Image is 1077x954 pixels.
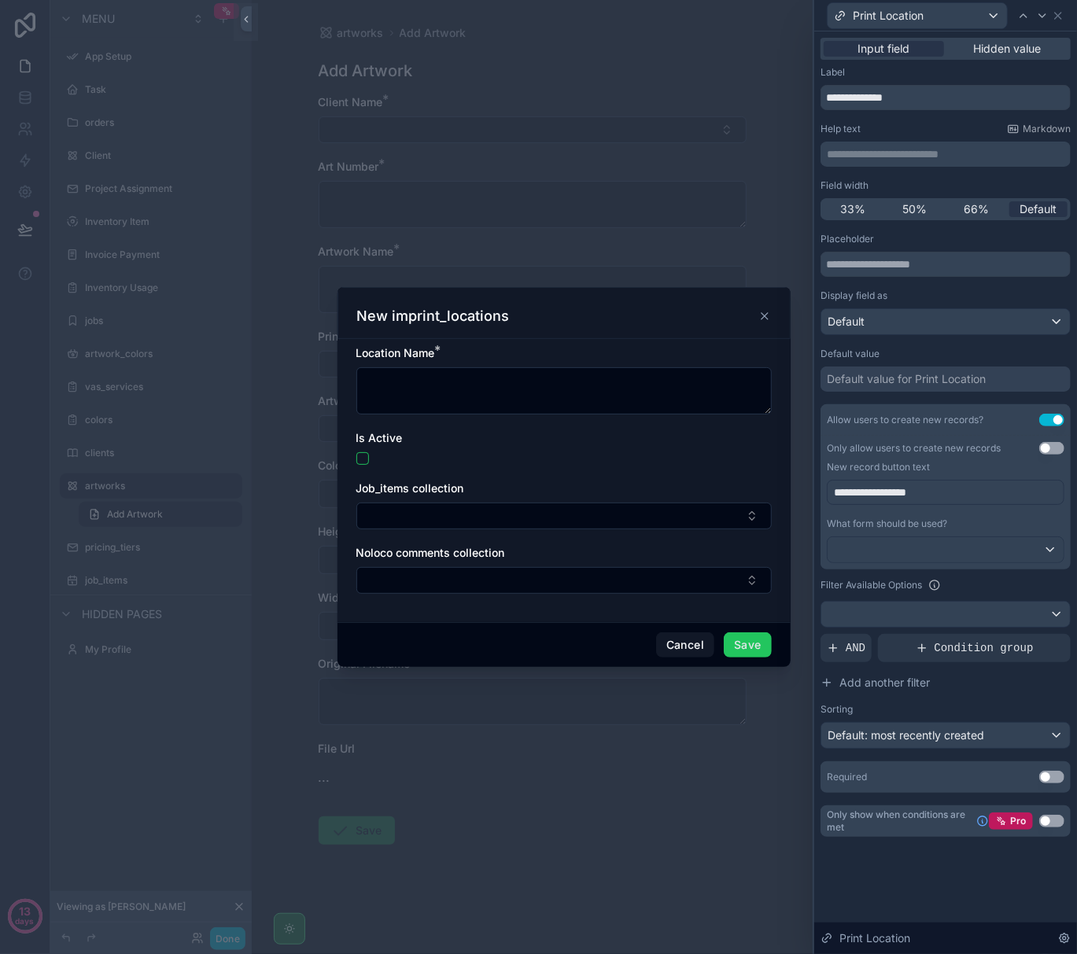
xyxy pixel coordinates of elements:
span: Hidden value [974,41,1042,57]
span: Input field [858,41,910,57]
span: What form should be used? [827,518,947,529]
label: Placeholder [821,233,874,245]
span: 66% [964,201,989,217]
span: Add another filter [839,675,930,691]
button: Cancel [656,632,714,657]
button: Save [724,632,771,657]
span: Default [1020,201,1057,217]
button: Default: most recently created [821,722,1071,749]
label: Default value [821,348,880,360]
div: Default value for Print Location [827,371,986,387]
span: 33% [840,201,865,217]
span: Job_items collection [356,481,464,495]
div: Allow users to create new records? [827,414,983,426]
label: Only allow users to create new records [827,442,1001,455]
button: Print Location [827,2,1008,29]
span: Is Active [356,431,403,444]
button: Select Button [356,503,772,529]
label: Help text [821,123,861,135]
button: Select Button [356,567,772,594]
button: Add another filter [821,669,1071,697]
label: Sorting [821,703,853,716]
span: Markdown [1023,123,1071,135]
span: Location Name [356,346,435,359]
span: Print Location [839,930,910,946]
span: Only show when conditions are met [827,809,970,834]
div: scrollable content [827,480,1064,518]
label: Display field as [821,289,887,302]
span: AND [846,640,865,656]
span: Pro [1010,815,1026,827]
label: Label [821,66,845,79]
span: Condition group [935,640,1034,656]
a: Markdown [1007,123,1071,135]
span: Noloco comments collection [356,546,505,559]
div: Required [827,771,867,783]
label: New record button text [827,461,930,473]
span: Default [828,314,865,330]
span: 50% [902,201,927,217]
h3: New imprint_locations [357,307,510,326]
label: Field width [821,179,869,192]
label: Filter Available Options [821,579,922,591]
span: Print Location [853,8,924,24]
div: scrollable content [821,142,1071,167]
button: Default [821,308,1071,335]
span: Default: most recently created [828,728,984,742]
